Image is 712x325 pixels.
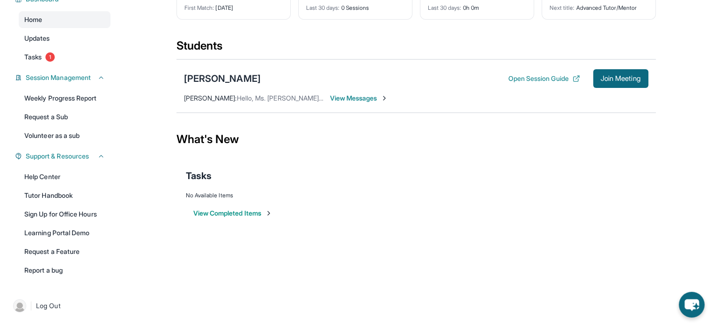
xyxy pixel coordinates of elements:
[19,108,110,125] a: Request a Sub
[19,168,110,185] a: Help Center
[24,34,50,43] span: Updates
[186,192,646,199] div: No Available Items
[508,74,580,83] button: Open Session Guide
[26,73,91,82] span: Session Management
[186,169,212,182] span: Tasks
[306,4,340,11] span: Last 30 days :
[601,76,641,81] span: Join Meeting
[19,206,110,223] a: Sign Up for Office Hours
[24,15,42,24] span: Home
[19,49,110,65] a: Tasks1
[9,296,110,316] a: |Log Out
[26,152,89,161] span: Support & Resources
[679,292,705,318] button: chat-button
[19,187,110,204] a: Tutor Handbook
[330,94,389,103] span: View Messages
[381,94,388,102] img: Chevron-Right
[184,94,237,102] span: [PERSON_NAME] :
[176,38,656,59] div: Students
[19,127,110,144] a: Volunteer as a sub
[30,300,32,311] span: |
[36,301,60,311] span: Log Out
[19,262,110,279] a: Report a bug
[184,72,261,85] div: [PERSON_NAME]
[24,52,42,62] span: Tasks
[193,209,272,218] button: View Completed Items
[19,90,110,107] a: Weekly Progress Report
[13,299,26,312] img: user-img
[19,243,110,260] a: Request a Feature
[45,52,55,62] span: 1
[19,224,110,241] a: Learning Portal Demo
[550,4,575,11] span: Next title :
[593,69,648,88] button: Join Meeting
[22,152,105,161] button: Support & Resources
[19,30,110,47] a: Updates
[22,73,105,82] button: Session Management
[428,4,462,11] span: Last 30 days :
[184,4,214,11] span: First Match :
[176,119,656,160] div: What's New
[19,11,110,28] a: Home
